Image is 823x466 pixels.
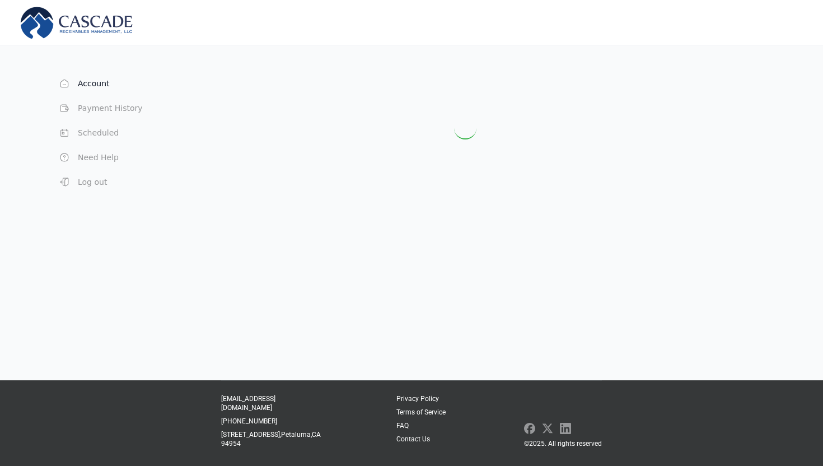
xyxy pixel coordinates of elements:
[18,4,136,40] img: Cascade Receivables
[58,97,143,119] button: WalletPayment History
[221,417,277,426] a: [PHONE_NUMBER]
[396,421,409,430] a: FAQ
[60,104,69,113] img: Wallet
[60,153,69,162] img: Question
[60,178,69,187] img: Logout
[396,408,446,417] a: Terms of Service
[221,394,318,412] a: [EMAIL_ADDRESS][DOMAIN_NAME]
[58,72,143,95] button: AccountAccount
[60,128,69,137] img: Scheduled
[396,394,439,403] a: Privacy Policy
[560,423,571,434] img: Linkedin
[221,430,321,448] span: [STREET_ADDRESS] , Petaluma , CA 94954
[58,171,143,193] button: LogoutLog out
[58,122,143,144] button: ScheduledScheduled
[524,439,602,448] div: © 2025 . All rights reserved
[396,435,430,444] a: Contact Us
[60,79,69,88] img: Account
[542,423,553,434] img: Twitter
[524,423,535,434] img: Facebook
[58,146,143,169] button: QuestionNeed Help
